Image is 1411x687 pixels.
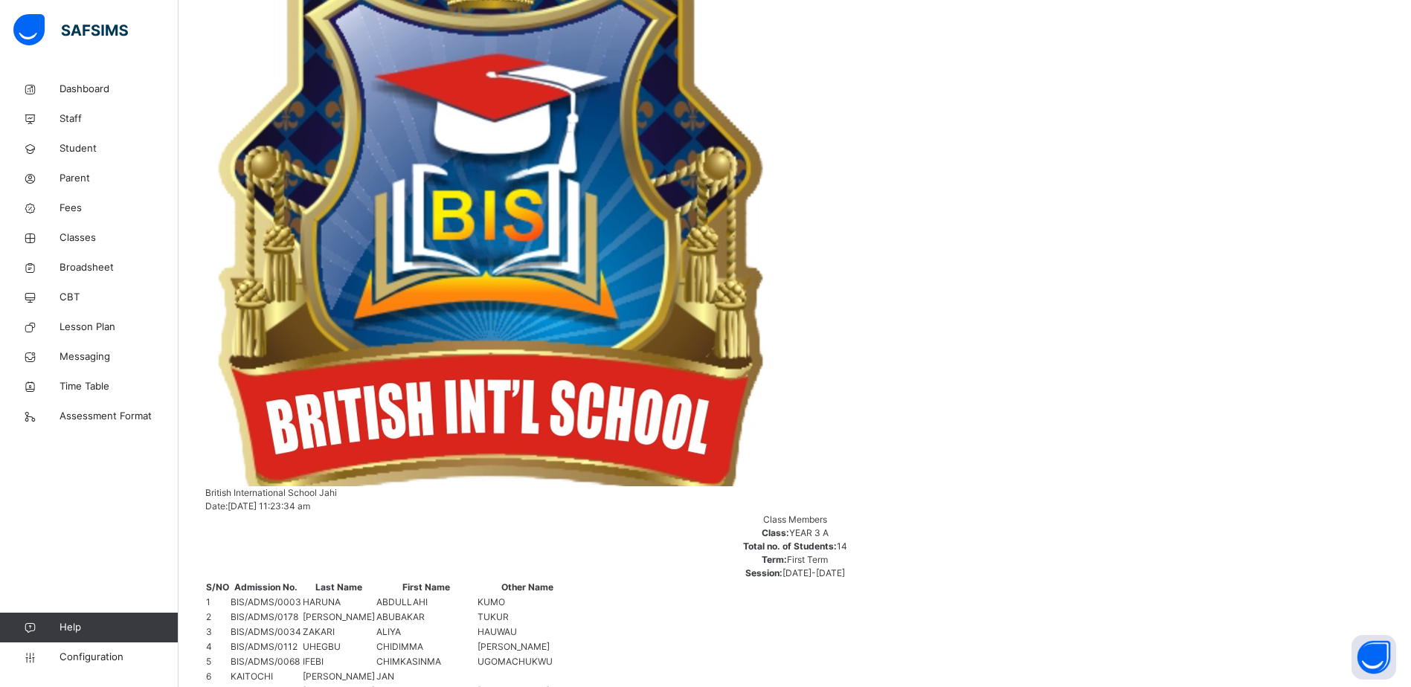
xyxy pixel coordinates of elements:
span: YEAR 3 A [789,527,829,538]
span: CBT [60,290,179,305]
td: ZAKARI [302,625,376,639]
td: TUKUR [477,610,578,625]
td: [PERSON_NAME] [477,639,578,654]
td: CHIMKASINMA [376,654,477,669]
td: UGOMACHUKWU [477,654,578,669]
img: safsims [13,14,128,45]
td: ALIYA [376,625,477,639]
td: IFEBI [302,654,376,669]
td: BIS/ADMS/0034 [230,625,302,639]
td: BIS/ADMS/0112 [230,639,302,654]
td: [PERSON_NAME] [302,669,376,684]
span: Configuration [60,650,178,665]
td: KAITOCHI [230,669,302,684]
span: Class Members [763,514,827,525]
td: ABDULLAHI [376,595,477,610]
span: Session: [745,567,782,578]
span: [DATE] 11:23:34 am [228,500,310,512]
span: Staff [60,112,179,126]
td: 3 [205,625,230,639]
td: 6 [205,669,230,684]
td: [PERSON_NAME] [302,610,376,625]
span: 14 [837,541,847,552]
span: Classes [60,230,179,245]
td: BIS/ADMS/0068 [230,654,302,669]
span: Help [60,620,178,635]
td: 1 [205,595,230,610]
span: Fees [60,201,179,216]
td: CHIDIMMA [376,639,477,654]
span: Parent [60,171,179,186]
span: Date: [205,500,228,512]
td: BIS/ADMS/0003 [230,595,302,610]
td: JAN [376,669,477,684]
th: S/NO [205,580,230,595]
td: HARUNA [302,595,376,610]
th: Admission No. [230,580,302,595]
span: Messaging [60,349,179,364]
span: First Term [787,554,828,565]
span: British International School Jahi [205,487,337,498]
td: BIS/ADMS/0178 [230,610,302,625]
span: Lesson Plan [60,320,179,335]
span: Term: [762,554,787,565]
span: Time Table [60,379,179,394]
span: Student [60,141,179,156]
th: Last Name [302,580,376,595]
button: Open asap [1351,635,1396,680]
td: 5 [205,654,230,669]
th: First Name [376,580,477,595]
span: Total no. of Students: [743,541,837,552]
span: Assessment Format [60,409,179,424]
td: ABUBAKAR [376,610,477,625]
span: Dashboard [60,82,179,97]
th: Other Name [477,580,578,595]
td: KUMO [477,595,578,610]
td: HAUWAU [477,625,578,639]
span: Broadsheet [60,260,179,275]
td: 4 [205,639,230,654]
span: [DATE]-[DATE] [782,567,845,578]
td: UHEGBU [302,639,376,654]
span: Class: [762,527,789,538]
td: 2 [205,610,230,625]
